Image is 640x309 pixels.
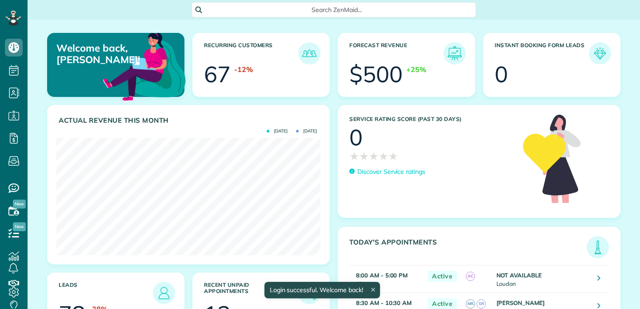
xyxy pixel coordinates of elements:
[428,271,457,282] span: Active
[349,63,403,85] div: $500
[495,63,508,85] div: 0
[466,299,475,309] span: MK
[369,148,379,164] span: ★
[267,129,288,133] span: [DATE]
[379,148,388,164] span: ★
[59,116,320,124] h3: Actual Revenue this month
[264,282,380,298] div: Login successful. Welcome back!
[204,282,298,304] h3: Recent unpaid appointments
[349,167,425,177] a: Discover Service ratings
[349,126,363,148] div: 0
[300,44,318,62] img: icon_recurring_customers-cf858462ba22bcd05b5a5880d41d6543d210077de5bb9ebc9590e49fd87d84ed.png
[234,64,253,75] div: -12%
[349,116,514,122] h3: Service Rating score (past 30 days)
[388,148,398,164] span: ★
[349,238,587,258] h3: Today's Appointments
[101,23,188,109] img: dashboard_welcome-42a62b7d889689a78055ac9021e634bf52bae3f8056760290aed330b23ab8690.png
[13,200,26,209] span: New
[13,222,26,231] span: New
[296,129,317,133] span: [DATE]
[56,42,140,66] p: Welcome back, [PERSON_NAME]!
[349,265,423,293] td: 9h
[466,272,475,281] span: AC
[59,282,153,304] h3: Leads
[591,44,609,62] img: icon_form_leads-04211a6a04a5b2264e4ee56bc0799ec3eb69b7e499cbb523a139df1d13a81ae0.png
[155,284,173,302] img: icon_leads-1bed01f49abd5b7fead27621c3d59655bb73ed531f8eeb49469d10e621d6b896.png
[494,265,591,293] td: Loudon
[349,42,444,64] h3: Forecast Revenue
[204,63,231,85] div: 67
[496,272,542,279] strong: NOT AVAILABLE
[349,148,359,164] span: ★
[406,64,426,75] div: +25%
[356,272,408,279] strong: 8:00 AM - 5:00 PM
[356,299,412,306] strong: 8:30 AM - 10:30 AM
[496,299,545,306] strong: [PERSON_NAME]
[476,299,486,309] span: SR
[357,167,425,177] p: Discover Service ratings
[446,44,464,62] img: icon_forecast_revenue-8c13a41c7ed35a8dcfafea3cbb826a0462acb37728057bba2d056411b612bbbe.png
[359,148,369,164] span: ★
[589,238,607,256] img: icon_todays_appointments-901f7ab196bb0bea1936b74009e4eb5ffbc2d2711fa7634e0d609ed5ef32b18b.png
[495,42,589,64] h3: Instant Booking Form Leads
[204,42,298,64] h3: Recurring Customers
